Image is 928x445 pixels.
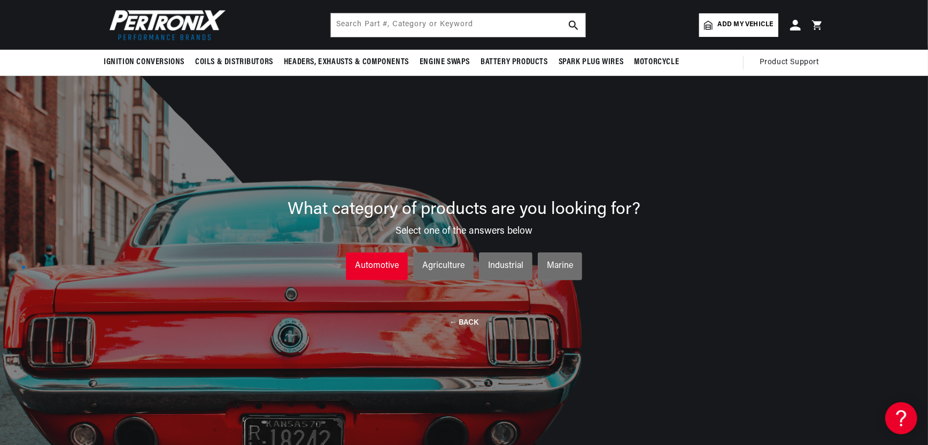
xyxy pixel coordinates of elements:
summary: Spark Plug Wires [553,50,629,75]
input: Search Part #, Category or Keyword [331,13,585,37]
span: Product Support [760,57,819,68]
div: Marine [547,259,573,273]
div: Automotive [355,259,399,273]
span: Engine Swaps [420,57,470,68]
summary: Headers, Exhausts & Components [279,50,414,75]
span: Add my vehicle [718,20,774,30]
summary: Ignition Conversions [104,50,190,75]
span: Ignition Conversions [104,57,184,68]
span: Coils & Distributors [195,57,273,68]
span: Motorcycle [634,57,679,68]
summary: Product Support [760,50,824,75]
div: Agriculture [422,259,465,273]
div: Select one of the answers below [21,218,907,236]
summary: Motorcycle [629,50,684,75]
summary: Battery Products [475,50,553,75]
a: Add my vehicle [699,13,778,37]
button: ← BACK [450,317,478,327]
span: Battery Products [481,57,548,68]
div: Industrial [488,259,523,273]
button: search button [562,13,585,37]
img: Pertronix [104,6,227,43]
span: Spark Plug Wires [559,57,624,68]
summary: Coils & Distributors [190,50,279,75]
summary: Engine Swaps [414,50,475,75]
div: What category of products are you looking for? [21,201,907,218]
span: Headers, Exhausts & Components [284,57,409,68]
